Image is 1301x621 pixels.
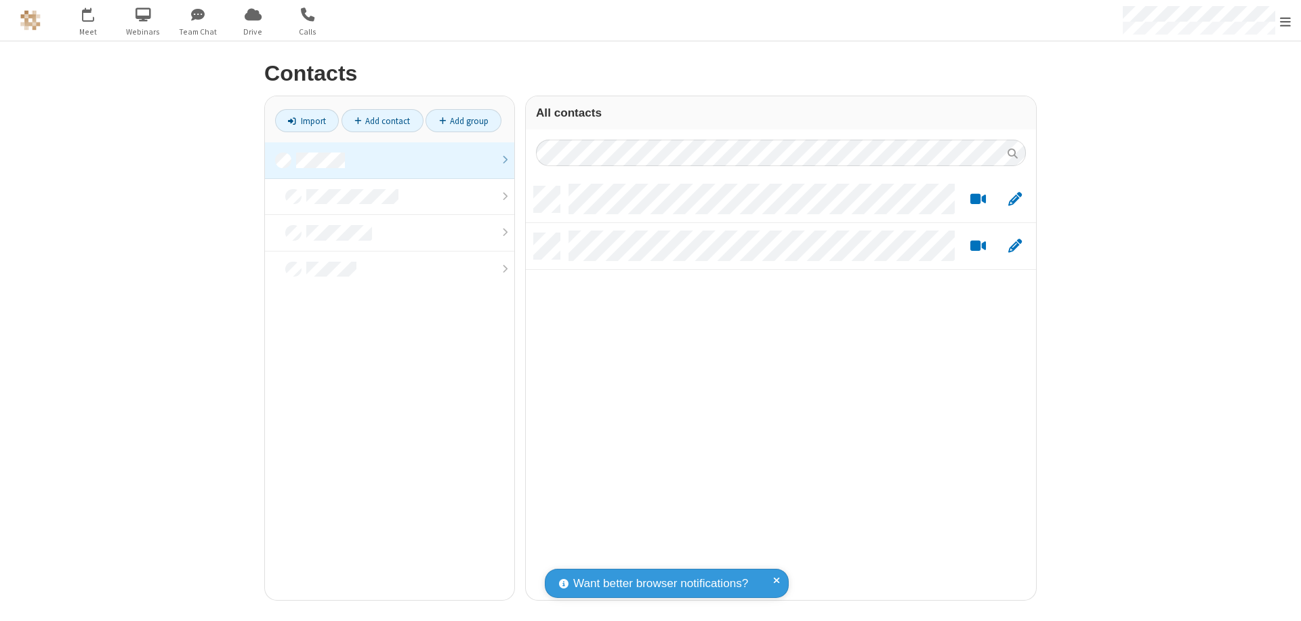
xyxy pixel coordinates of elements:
span: Meet [63,26,114,38]
button: Start a video meeting [965,191,991,208]
iframe: Chat [1267,586,1291,612]
button: Edit [1001,191,1028,208]
span: Drive [228,26,278,38]
button: Start a video meeting [965,238,991,255]
a: Add contact [342,109,424,132]
img: QA Selenium DO NOT DELETE OR CHANGE [20,10,41,31]
span: Calls [283,26,333,38]
h3: All contacts [536,106,1026,119]
button: Edit [1001,238,1028,255]
div: grid [526,176,1036,600]
div: 1 [91,7,100,18]
span: Want better browser notifications? [573,575,748,593]
span: Team Chat [173,26,224,38]
h2: Contacts [264,62,1037,85]
span: Webinars [118,26,169,38]
a: Import [275,109,339,132]
a: Add group [426,109,501,132]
